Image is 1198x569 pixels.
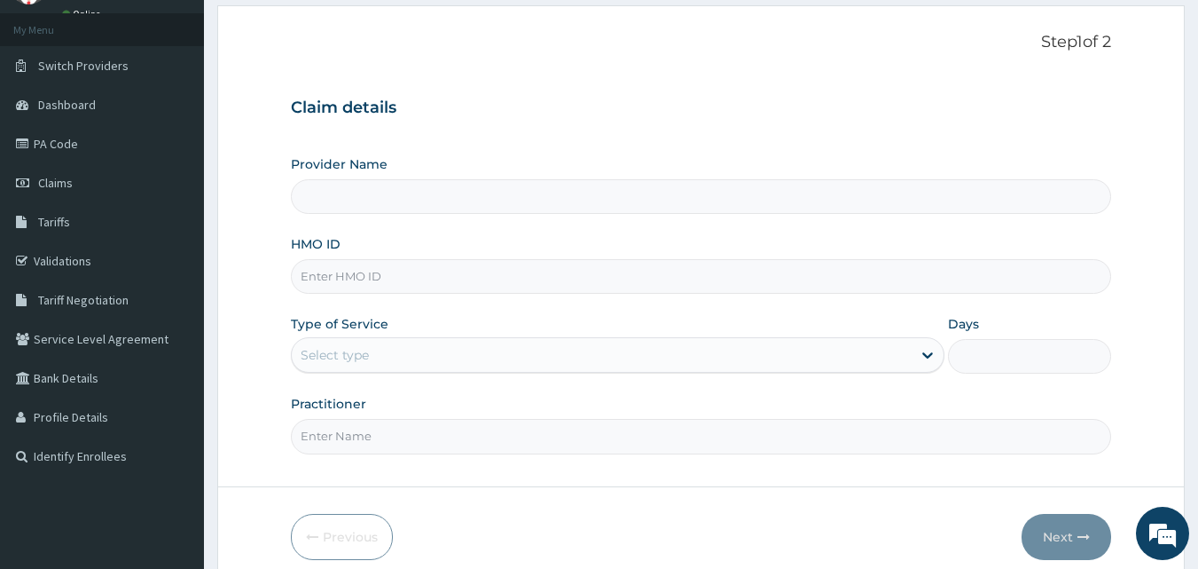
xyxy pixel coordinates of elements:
[291,315,388,333] label: Type of Service
[38,175,73,191] span: Claims
[291,33,1112,52] p: Step 1 of 2
[38,292,129,308] span: Tariff Negotiation
[301,346,369,364] div: Select type
[291,99,1112,118] h3: Claim details
[291,419,1112,454] input: Enter Name
[291,395,366,413] label: Practitioner
[62,8,105,20] a: Online
[291,235,341,253] label: HMO ID
[291,259,1112,294] input: Enter HMO ID
[291,514,393,560] button: Previous
[948,315,979,333] label: Days
[38,58,129,74] span: Switch Providers
[1022,514,1111,560] button: Next
[38,97,96,113] span: Dashboard
[38,214,70,230] span: Tariffs
[291,155,388,173] label: Provider Name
